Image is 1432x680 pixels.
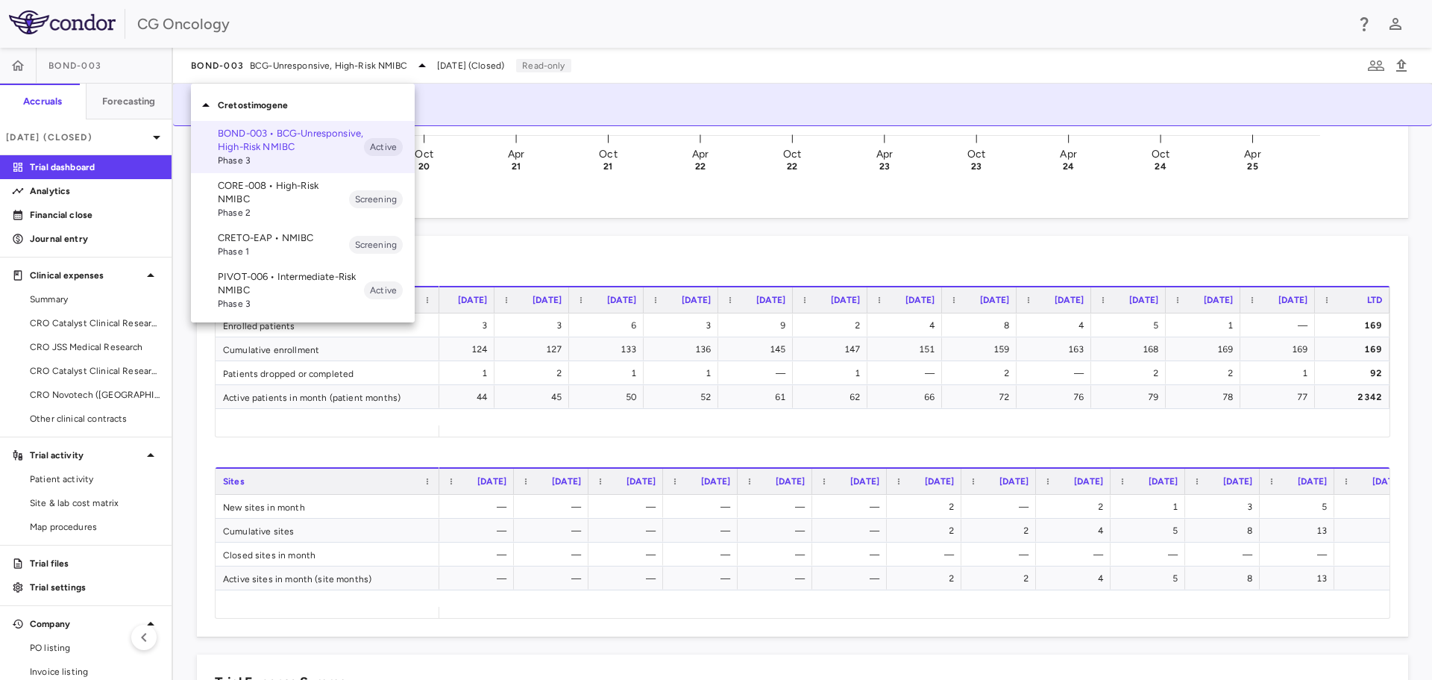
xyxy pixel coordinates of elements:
[191,121,415,173] div: BOND-003 • BCG-Unresponsive, High-Risk NMIBCPhase 3Active
[218,270,364,297] p: PIVOT-006 • Intermediate-Risk NMIBC
[218,179,349,206] p: CORE-008 • High-Risk NMIBC
[218,99,415,112] p: Cretostimogene
[364,140,403,154] span: Active
[191,173,415,225] div: CORE-008 • High-Risk NMIBCPhase 2Screening
[218,245,349,258] span: Phase 1
[191,225,415,264] div: CRETO-EAP • NMIBCPhase 1Screening
[191,264,415,316] div: PIVOT-006 • Intermediate-Risk NMIBCPhase 3Active
[218,231,349,245] p: CRETO-EAP • NMIBC
[349,238,403,252] span: Screening
[218,206,349,219] span: Phase 2
[218,297,364,311] span: Phase 3
[191,90,415,121] div: Cretostimogene
[349,193,403,206] span: Screening
[364,284,403,297] span: Active
[218,154,364,167] span: Phase 3
[218,127,364,154] p: BOND-003 • BCG-Unresponsive, High-Risk NMIBC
